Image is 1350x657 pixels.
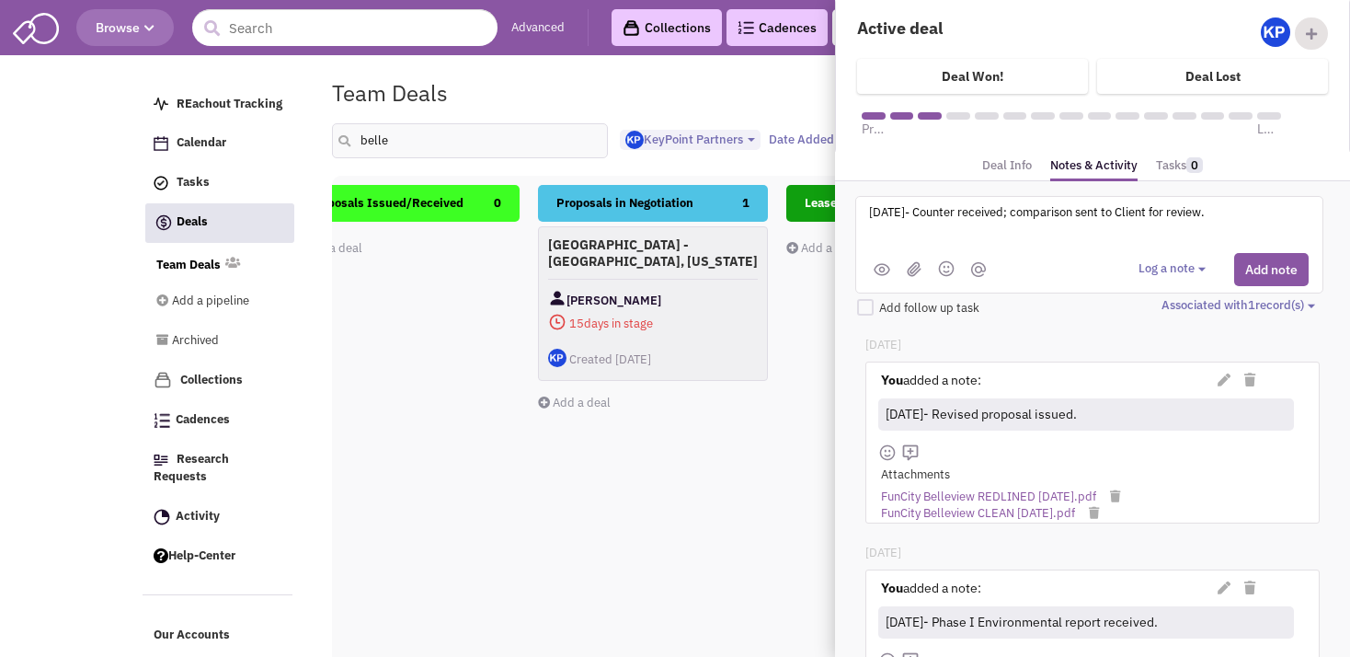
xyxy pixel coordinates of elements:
[154,136,168,151] img: Calendar.png
[1248,297,1255,313] span: 1
[192,9,498,46] input: Search
[1234,253,1309,286] button: Add note
[881,489,1096,506] a: FunCity Belleview REDLINED [DATE].pdf
[1050,153,1138,182] a: Notes & Activity
[144,500,293,535] a: Activity
[548,312,758,335] span: days in stage
[1186,157,1203,173] span: 0
[511,19,565,37] a: Advanced
[548,236,758,270] h4: [GEOGRAPHIC_DATA] - [GEOGRAPHIC_DATA], [US_STATE]
[1257,120,1281,138] span: Lease executed
[1218,374,1230,386] i: Edit Note
[882,401,1287,428] div: [DATE]- Revised proposal issued.
[1261,17,1290,47] img: Gp5tB00MpEGTGSMiAkF79g.png
[1156,153,1203,179] a: Tasks
[882,609,1287,636] div: [DATE]- Phase I Environmental report received.
[881,505,1075,523] a: FunCity Belleview CLEAN [DATE].pdf
[569,352,651,367] span: Created [DATE]
[982,153,1032,179] a: Deal Info
[862,120,886,138] span: Prospective Sites
[156,257,221,274] a: Team Deals
[1295,17,1328,50] div: Add Collaborator
[96,19,154,36] span: Browse
[878,444,897,462] img: face-smile.png
[625,131,644,149] img: Gp5tB00MpEGTGSMiAkF79g.png
[1185,68,1241,85] h4: Deal Lost
[144,166,293,201] a: Tasks
[177,96,282,111] span: REachout Tracking
[901,444,920,462] img: mdi_comment-add-outline.png
[569,316,584,331] span: 15
[144,87,293,122] a: REachout Tracking
[1138,260,1211,278] button: Log a note
[154,628,230,643] span: Our Accounts
[154,452,229,485] span: Research Requests
[907,261,921,277] img: (jpg,png,gif,doc,docx,xls,xlsx,pdf,txt)
[786,240,859,256] a: Add a deal
[154,212,173,234] img: icon-deals.svg
[805,195,887,211] span: Lease Pending
[1244,582,1255,594] i: Delete Note
[556,195,693,211] span: Proposals in Negotiation
[742,185,749,222] span: 1
[538,395,611,410] a: Add a deal
[548,289,566,307] img: Contact Image
[177,175,210,190] span: Tasks
[154,413,170,428] img: Cadences_logo.png
[156,324,269,359] a: Archived
[144,403,293,438] a: Cadences
[154,371,172,389] img: icon-collection-lavender.png
[625,132,743,147] span: KeyPoint Partners
[176,508,220,524] span: Activity
[154,509,170,525] img: Activity.png
[156,284,269,319] a: Add a pipeline
[612,9,722,46] a: Collections
[879,300,979,316] span: Add follow up task
[971,262,986,277] img: mantion.png
[1089,507,1099,519] i: Remove Attachment
[144,126,293,161] a: Calendar
[308,195,463,211] span: Proposals Issued/Received
[332,123,608,158] input: Search deals
[938,260,955,277] img: emoji.png
[144,618,293,653] a: Our Accounts
[620,130,761,151] button: KeyPoint Partners
[144,539,293,574] a: Help-Center
[548,313,566,331] img: icon-daysinstage-red.png
[881,579,981,597] label: added a note:
[1161,297,1321,315] button: Associated with1record(s)
[857,17,1081,39] h4: Active deal
[726,9,828,46] a: Cadences
[145,203,294,243] a: Deals
[154,176,168,190] img: icon-tasks.png
[763,130,854,150] button: Date Added
[76,9,174,46] button: Browse
[942,68,1003,85] h4: Deal Won!
[738,21,754,34] img: Cadences_logo.png
[154,548,168,563] img: help.png
[865,337,1319,354] p: [DATE]
[13,9,59,44] img: SmartAdmin
[176,412,230,428] span: Cadences
[881,467,950,484] label: Attachments
[623,19,640,37] img: icon-collection-lavender-black.svg
[177,135,226,151] span: Calendar
[1110,490,1120,502] i: Remove Attachment
[494,185,501,222] span: 0
[144,363,293,398] a: Collections
[180,372,243,387] span: Collections
[332,81,448,105] h1: Team Deals
[144,443,293,495] a: Research Requests
[881,372,903,388] strong: You
[769,132,834,147] span: Date Added
[154,455,168,466] img: Research.png
[1244,374,1255,386] i: Delete Note
[566,289,661,312] span: [PERSON_NAME]
[874,263,890,276] img: public.png
[881,371,981,389] label: added a note:
[1218,582,1230,594] i: Edit Note
[881,580,903,596] strong: You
